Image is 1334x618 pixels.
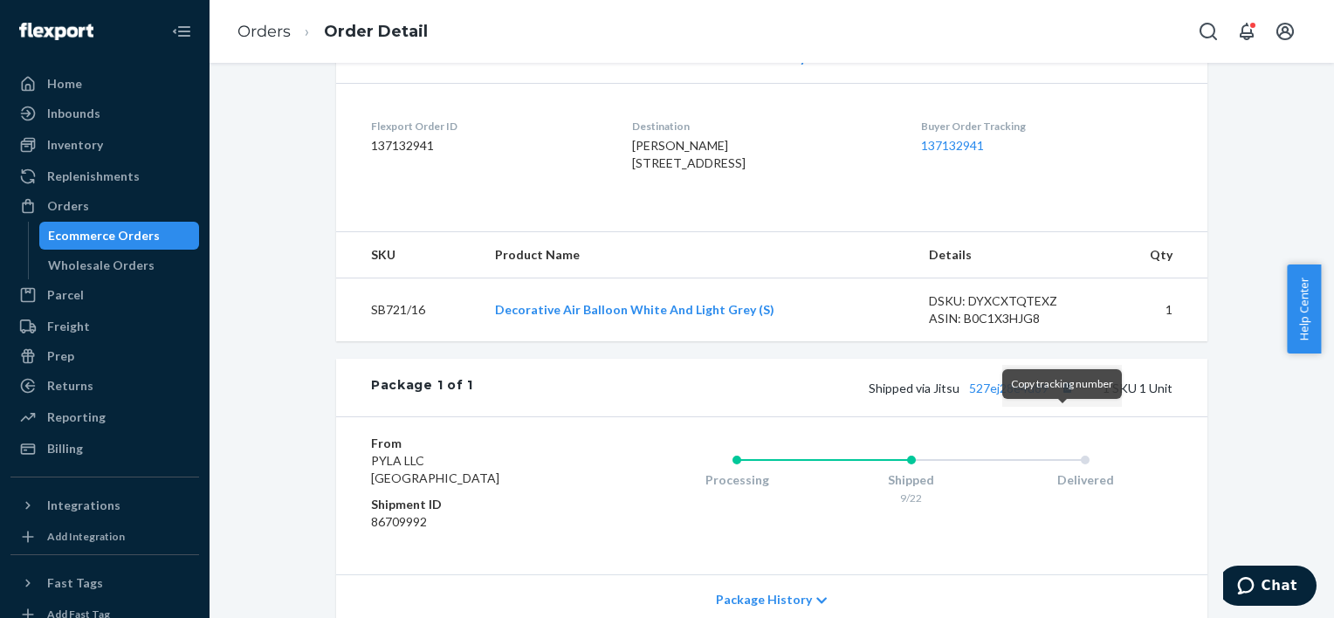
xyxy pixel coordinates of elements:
[1191,14,1226,49] button: Open Search Box
[48,257,155,274] div: Wholesale Orders
[869,381,1078,395] span: Shipped via Jitsu
[495,302,774,317] a: Decorative Air Balloon White And Light Grey (S)
[47,136,103,154] div: Inventory
[47,75,82,93] div: Home
[39,222,200,250] a: Ecommerce Orders
[10,70,199,98] a: Home
[632,138,746,170] span: [PERSON_NAME] [STREET_ADDRESS]
[336,232,481,278] th: SKU
[929,292,1093,310] div: DSKU: DYXCXTQTEXZ
[824,471,999,489] div: Shipped
[10,312,199,340] a: Freight
[915,232,1107,278] th: Details
[10,281,199,309] a: Parcel
[10,100,199,127] a: Inbounds
[10,192,199,220] a: Orders
[47,574,103,592] div: Fast Tags
[650,471,824,489] div: Processing
[47,286,84,304] div: Parcel
[10,435,199,463] a: Billing
[929,310,1093,327] div: ASIN: B0C1X3HJG8
[324,22,428,41] a: Order Detail
[716,591,812,608] span: Package History
[371,119,604,134] dt: Flexport Order ID
[39,251,200,279] a: Wholesale Orders
[371,496,580,513] dt: Shipment ID
[47,197,89,215] div: Orders
[10,342,199,370] a: Prep
[223,6,442,58] ol: breadcrumbs
[47,497,120,514] div: Integrations
[1106,232,1207,278] th: Qty
[47,529,125,544] div: Add Integration
[1223,566,1317,609] iframe: Opens a widget where you can chat to one of our agents
[47,318,90,335] div: Freight
[371,453,499,485] span: PYLA LLC [GEOGRAPHIC_DATA]
[473,376,1172,399] div: 1 SKU 1 Unit
[10,131,199,159] a: Inventory
[47,440,83,457] div: Billing
[371,435,580,452] dt: From
[164,14,199,49] button: Close Navigation
[10,491,199,519] button: Integrations
[10,569,199,597] button: Fast Tags
[969,381,1049,395] a: 527ej28e4u89
[47,409,106,426] div: Reporting
[10,403,199,431] a: Reporting
[1287,264,1321,354] button: Help Center
[921,138,984,153] a: 137132941
[371,513,580,531] dd: 86709992
[47,347,74,365] div: Prep
[1229,14,1264,49] button: Open notifications
[47,105,100,122] div: Inbounds
[336,278,481,342] td: SB721/16
[1106,278,1207,342] td: 1
[998,471,1172,489] div: Delivered
[10,526,199,547] a: Add Integration
[371,376,473,399] div: Package 1 of 1
[921,119,1172,134] dt: Buyer Order Tracking
[10,372,199,400] a: Returns
[371,137,604,154] dd: 137132941
[481,232,914,278] th: Product Name
[47,168,140,185] div: Replenishments
[1268,14,1303,49] button: Open account menu
[19,23,93,40] img: Flexport logo
[237,22,291,41] a: Orders
[824,491,999,505] div: 9/22
[1011,377,1113,390] span: Copy tracking number
[48,227,160,244] div: Ecommerce Orders
[47,377,93,395] div: Returns
[10,162,199,190] a: Replenishments
[632,119,892,134] dt: Destination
